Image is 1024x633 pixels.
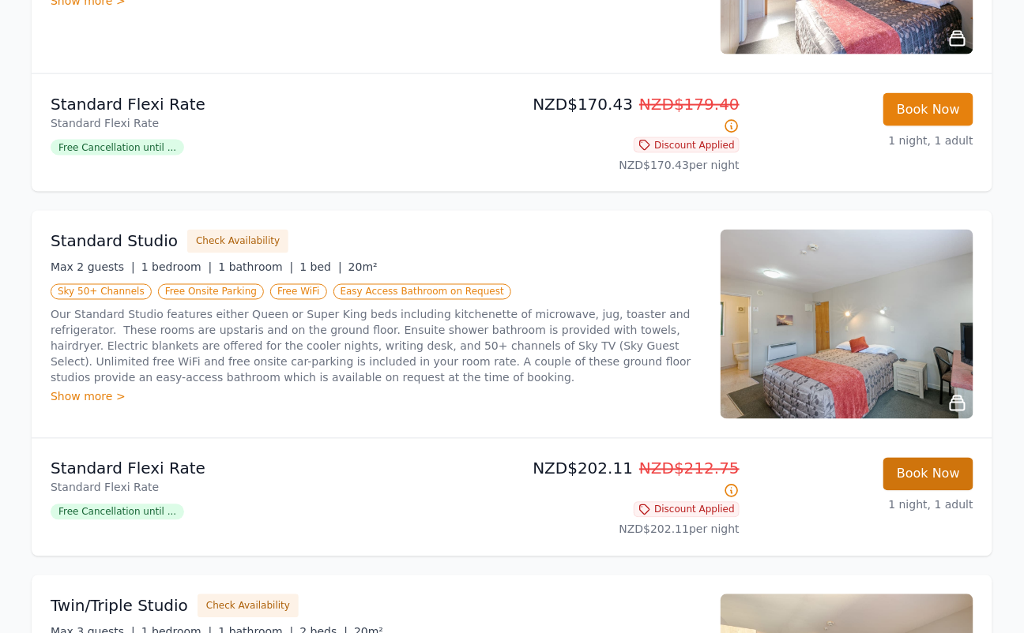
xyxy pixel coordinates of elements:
p: Standard Flexi Rate [51,458,506,480]
span: 1 bedroom | [141,261,213,274]
span: Max 2 guests | [51,261,135,274]
button: Book Now [883,93,973,126]
span: NZD$179.40 [639,95,740,114]
p: 1 night, 1 adult [752,133,973,148]
span: NZD$212.75 [639,459,740,478]
span: Discount Applied [634,502,740,518]
span: 1 bed | [299,261,341,274]
p: NZD$170.43 per night [518,157,740,173]
span: 20m² [348,261,378,274]
span: Sky 50+ Channels [51,284,152,300]
p: Standard Flexi Rate [51,480,506,496]
span: Free Cancellation until ... [51,140,184,155]
span: Free WiFi [270,284,327,300]
span: 1 bathroom | [218,261,293,274]
p: Standard Flexi Rate [51,115,506,131]
p: NZD$170.43 [518,93,740,137]
p: NZD$202.11 [518,458,740,502]
p: Standard Flexi Rate [51,93,506,115]
h3: Standard Studio [51,230,178,253]
span: Discount Applied [634,137,740,153]
p: NZD$202.11 per night [518,522,740,537]
h3: Twin/Triple Studio [51,595,188,617]
p: Our Standard Studio features either Queen or Super King beds including kitchenette of microwave, ... [51,307,702,386]
p: 1 night, 1 adult [752,497,973,513]
button: Check Availability [198,594,299,618]
button: Book Now [883,458,973,491]
div: Show more > [51,389,702,405]
button: Check Availability [187,230,288,253]
span: Free Onsite Parking [158,284,264,300]
span: Free Cancellation until ... [51,504,184,520]
span: Easy Access Bathroom on Request [333,284,511,300]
